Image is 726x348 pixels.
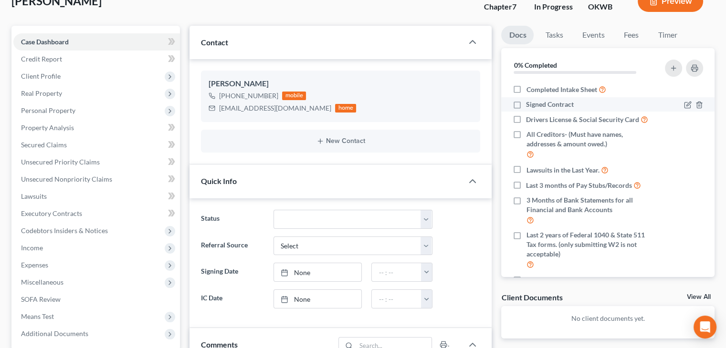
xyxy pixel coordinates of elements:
[526,85,597,94] span: Completed Intake Sheet
[526,276,632,285] span: Real Property Deeds and Mortgages
[526,130,653,149] span: All Creditors- (Must have names, addresses & amount owed.)
[13,154,180,171] a: Unsecured Priority Claims
[694,316,716,338] div: Open Intercom Messenger
[537,26,570,44] a: Tasks
[21,158,100,166] span: Unsecured Priority Claims
[21,175,112,183] span: Unsecured Nonpriority Claims
[21,55,62,63] span: Credit Report
[372,290,421,308] input: -- : --
[201,38,228,47] span: Contact
[501,292,562,302] div: Client Documents
[219,91,278,101] div: [PHONE_NUMBER]
[209,137,473,145] button: New Contact
[650,26,684,44] a: Timer
[21,106,75,114] span: Personal Property
[13,291,180,308] a: SOFA Review
[274,263,362,281] a: None
[526,230,653,259] span: Last 2 years of Federal 1040 & State 511 Tax forms. (only submitting W2 is not acceptable)
[196,263,268,282] label: Signing Date
[21,312,54,320] span: Means Test
[526,165,599,175] span: Lawsuits in the Last Year.
[526,100,574,109] span: Signed Contract
[21,329,88,338] span: Additional Documents
[21,38,69,46] span: Case Dashboard
[21,295,61,303] span: SOFA Review
[21,141,67,149] span: Secured Claims
[21,226,108,235] span: Codebtors Insiders & Notices
[274,290,362,308] a: None
[526,181,632,190] span: Last 3 months of Pay Stubs/Records
[687,294,711,300] a: View All
[13,188,180,205] a: Lawsuits
[201,176,237,185] span: Quick Info
[282,92,306,100] div: mobile
[21,192,47,200] span: Lawsuits
[13,33,180,51] a: Case Dashboard
[526,115,639,124] span: Drivers License & Social Security Card
[21,89,62,97] span: Real Property
[512,2,516,11] span: 7
[209,78,473,90] div: [PERSON_NAME]
[616,26,646,44] a: Fees
[13,171,180,188] a: Unsecured Nonpriority Claims
[588,1,622,12] div: OKWB
[21,278,63,286] span: Miscellaneous
[372,263,421,281] input: -- : --
[21,261,48,269] span: Expenses
[196,236,268,256] label: Referral Source
[13,205,180,222] a: Executory Contracts
[196,289,268,308] label: IC Date
[574,26,612,44] a: Events
[21,123,74,132] span: Property Analysis
[534,1,573,12] div: In Progress
[501,26,534,44] a: Docs
[335,104,356,113] div: home
[509,314,707,323] p: No client documents yet.
[21,244,43,252] span: Income
[484,1,519,12] div: Chapter
[219,103,331,113] div: [EMAIL_ADDRESS][DOMAIN_NAME]
[514,61,557,69] strong: 0% Completed
[21,72,61,80] span: Client Profile
[13,119,180,136] a: Property Analysis
[13,51,180,68] a: Credit Report
[21,209,82,217] span: Executory Contracts
[196,210,268,229] label: Status
[526,195,653,215] span: 3 Months of Bank Statements for all Financial and Bank Accounts
[13,136,180,154] a: Secured Claims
